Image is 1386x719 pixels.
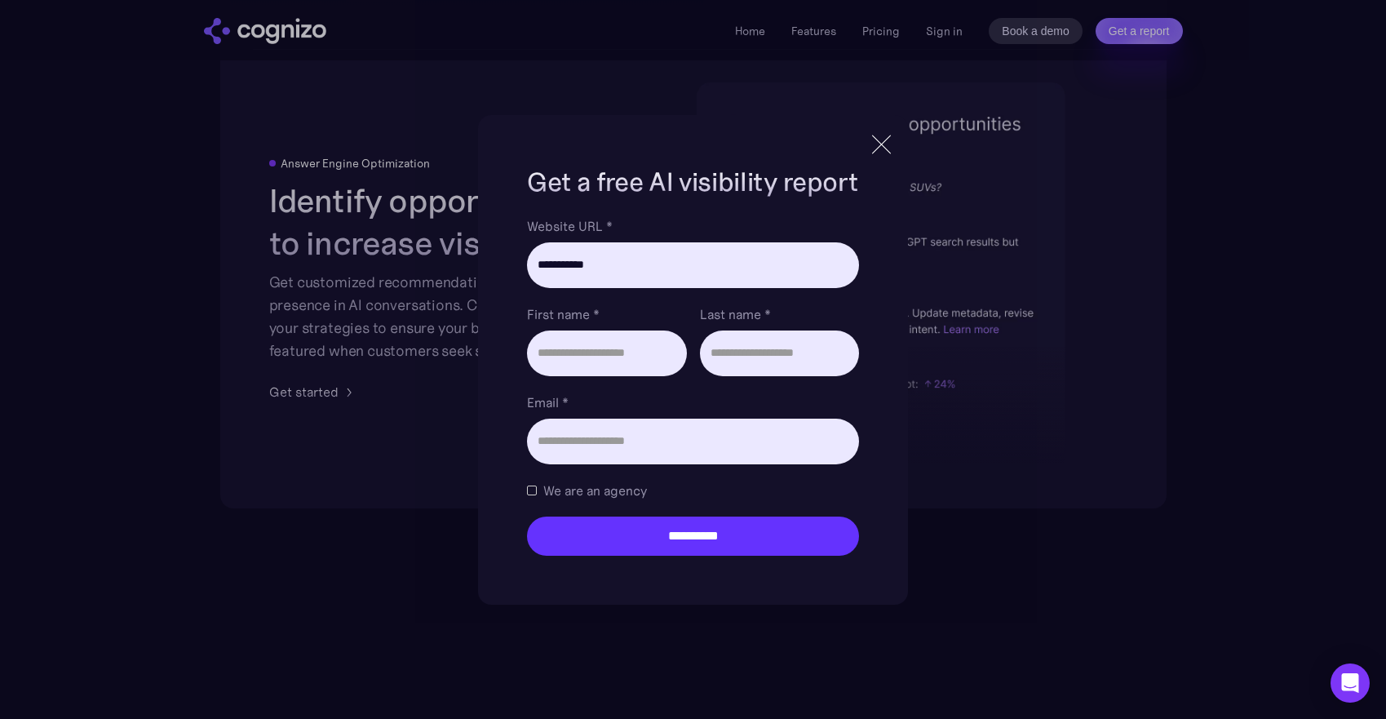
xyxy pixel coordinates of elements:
form: Brand Report Form [527,216,858,556]
h1: Get a free AI visibility report [527,164,858,200]
div: Open Intercom Messenger [1331,664,1370,703]
label: Last name * [700,304,859,324]
span: We are an agency [543,481,647,500]
label: First name * [527,304,686,324]
label: Website URL * [527,216,858,236]
label: Email * [527,393,858,412]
